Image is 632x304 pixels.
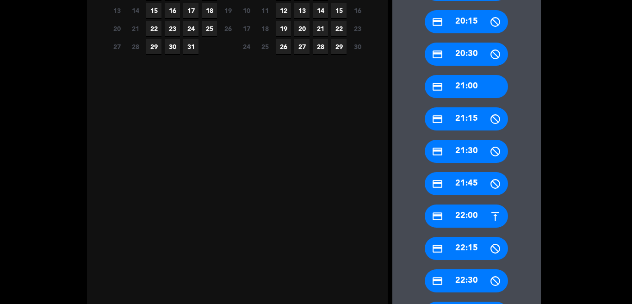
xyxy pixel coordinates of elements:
i: credit_card [432,81,443,93]
div: 20:15 [425,10,508,33]
span: 31 [183,39,198,54]
span: 21 [313,21,328,36]
span: 16 [165,3,180,18]
div: 21:15 [425,107,508,130]
span: 15 [331,3,347,18]
span: 20 [109,21,124,36]
i: credit_card [432,243,443,254]
span: 22 [331,21,347,36]
i: credit_card [432,16,443,28]
span: 13 [294,3,310,18]
span: 19 [276,21,291,36]
span: 23 [350,21,365,36]
div: 22:00 [425,205,508,228]
i: credit_card [432,178,443,190]
span: 16 [350,3,365,18]
i: credit_card [432,275,443,287]
span: 17 [239,21,254,36]
span: 30 [350,39,365,54]
span: 18 [257,21,273,36]
span: 27 [294,39,310,54]
span: 23 [165,21,180,36]
span: 15 [146,3,161,18]
span: 22 [146,21,161,36]
span: 28 [128,39,143,54]
span: 14 [313,3,328,18]
span: 26 [220,21,235,36]
div: 21:30 [425,140,508,163]
span: 30 [165,39,180,54]
i: credit_card [432,49,443,60]
span: 13 [109,3,124,18]
i: credit_card [432,211,443,222]
div: 22:15 [425,237,508,260]
div: 20:30 [425,43,508,66]
span: 10 [239,3,254,18]
span: 25 [202,21,217,36]
span: 12 [276,3,291,18]
i: credit_card [432,113,443,125]
span: 19 [220,3,235,18]
span: 24 [239,39,254,54]
span: 26 [276,39,291,54]
span: 25 [257,39,273,54]
div: 21:45 [425,172,508,195]
span: 24 [183,21,198,36]
span: 14 [128,3,143,18]
span: 21 [128,21,143,36]
span: 17 [183,3,198,18]
span: 27 [109,39,124,54]
span: 28 [313,39,328,54]
span: 11 [257,3,273,18]
span: 29 [146,39,161,54]
span: 29 [331,39,347,54]
span: 20 [294,21,310,36]
span: 18 [202,3,217,18]
div: 22:30 [425,269,508,292]
div: 21:00 [425,75,508,98]
i: credit_card [432,146,443,157]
